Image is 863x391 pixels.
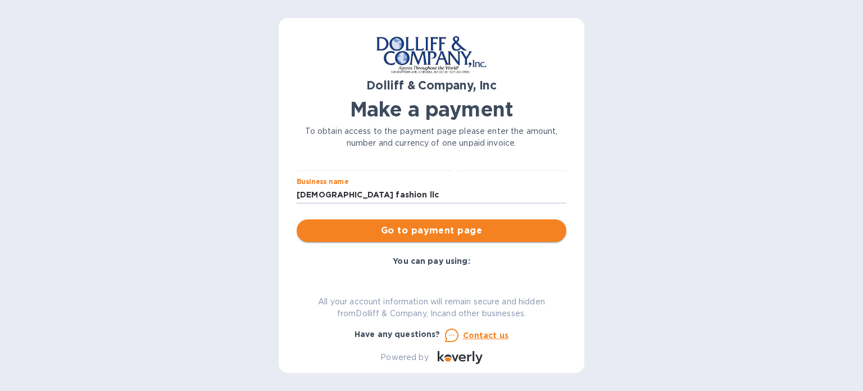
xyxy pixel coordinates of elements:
span: Go to payment page [306,224,557,237]
p: All your account information will remain secure and hidden from Dolliff & Company, Inc and other ... [297,296,566,320]
label: Business name [297,178,348,185]
button: Go to payment page [297,219,566,242]
b: Have any questions? [355,330,440,339]
b: You can pay using: [393,257,470,266]
p: Powered by [380,352,428,363]
b: Dolliff & Company, Inc [366,78,497,92]
p: To obtain access to the payment page please enter the amount, number and currency of one unpaid i... [297,125,566,149]
input: Enter business name [297,187,566,204]
h1: Make a payment [297,97,566,121]
u: Contact us [463,331,509,340]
